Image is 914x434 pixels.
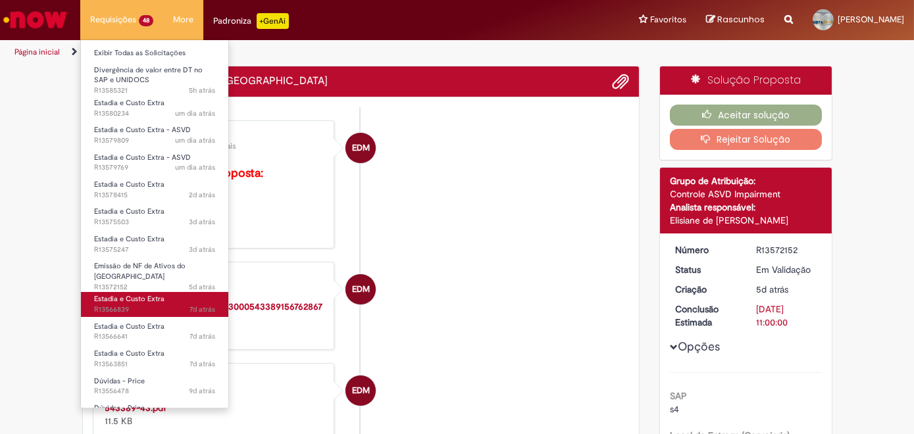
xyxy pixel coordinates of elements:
[189,85,215,95] span: 5h atrás
[94,261,186,281] span: Emissão de NF de Ativos do [GEOGRAPHIC_DATA]
[94,135,215,146] span: R13579809
[670,201,822,214] div: Analista responsável:
[665,283,746,296] dt: Criação
[190,331,215,341] time: 25/09/2025 13:32:46
[670,105,822,126] button: Aceitar solução
[81,46,228,60] a: Exibir Todas as Solicitações
[717,13,765,26] span: Rascunhos
[94,153,191,162] span: Estadia e Custo Extra - ASVD
[94,245,215,255] span: R13575247
[660,66,832,95] div: Solução Proposta
[139,15,153,26] span: 48
[213,13,289,29] div: Padroniza
[665,243,746,256] dt: Número
[650,13,686,26] span: Favoritos
[756,283,817,296] div: 26/09/2025 18:01:36
[670,403,679,415] span: s4
[175,108,215,118] span: um dia atrás
[94,294,165,304] span: Estadia e Custo Extra
[352,274,370,305] span: EDM
[257,13,289,29] p: +GenAi
[665,302,746,329] dt: Conclusão Estimada
[190,304,215,314] span: 7d atrás
[10,40,599,64] ul: Trilhas de página
[94,65,203,85] span: Divergência de valor entre DT no SAP e UNIDOCS
[189,282,215,292] span: 5d atrás
[81,401,228,425] a: Aberto R13556454 : Dúvidas - Price
[1,7,69,33] img: ServiceNow
[670,129,822,150] button: Rejeitar Solução
[190,331,215,341] span: 7d atrás
[81,178,228,202] a: Aberto R13578415 : Estadia e Custo Extra
[345,375,376,406] div: Elisiane de Moura Cardozo
[670,174,822,187] div: Grupo de Atribuição:
[352,132,370,164] span: EDM
[670,214,822,227] div: Elisiane de [PERSON_NAME]
[94,304,215,315] span: R13566839
[94,162,215,173] span: R13579769
[189,190,215,200] span: 2d atrás
[81,292,228,316] a: Aberto R13566839 : Estadia e Custo Extra
[175,135,215,145] span: um dia atrás
[756,283,788,295] time: 26/09/2025 18:01:36
[189,217,215,227] span: 3d atrás
[189,282,215,292] time: 26/09/2025 18:01:38
[81,151,228,175] a: Aberto R13579769 : Estadia e Custo Extra - ASVD
[81,205,228,229] a: Aberto R13575503 : Estadia e Custo Extra
[94,376,145,386] span: Dúvidas - Price
[81,232,228,256] a: Aberto R13575247 : Estadia e Custo Extra
[81,320,228,344] a: Aberto R13566641 : Estadia e Custo Extra
[345,133,376,163] div: Elisiane de Moura Cardozo
[94,403,145,413] span: Dúvidas - Price
[173,13,193,26] span: More
[670,390,687,402] b: SAP
[81,374,228,398] a: Aberto R13556478 : Dúvidas - Price
[612,73,629,90] button: Adicionar anexos
[94,85,215,96] span: R13585321
[756,243,817,256] div: R13572152
[94,282,215,293] span: R13572152
[105,401,324,427] div: 11.5 KB
[756,302,817,329] div: [DATE] 11:00:00
[175,162,215,172] span: um dia atrás
[14,47,60,57] a: Página inicial
[81,347,228,371] a: Aberto R13563851 : Estadia e Custo Extra
[81,123,228,147] a: Aberto R13579809 : Estadia e Custo Extra - ASVD
[94,98,165,108] span: Estadia e Custo Extra
[90,13,136,26] span: Requisições
[80,39,229,408] ul: Requisições
[94,386,215,397] span: R13556478
[189,386,215,396] time: 22/09/2025 17:07:36
[94,331,215,342] span: R13566641
[189,386,215,396] span: 9d atrás
[81,96,228,120] a: Aberto R13580234 : Estadia e Custo Extra
[670,187,822,201] div: Controle ASVD Impairment
[94,125,191,135] span: Estadia e Custo Extra - ASVD
[665,263,746,276] dt: Status
[94,108,215,119] span: R13580234
[190,359,215,369] time: 24/09/2025 16:01:56
[81,63,228,91] a: Aberto R13585321 : Divergência de valor entre DT no SAP e UNIDOCS
[94,359,215,370] span: R13563851
[345,274,376,304] div: Elisiane de Moura Cardozo
[94,322,165,331] span: Estadia e Custo Extra
[94,190,215,201] span: R13578415
[94,349,165,358] span: Estadia e Custo Extra
[94,180,165,189] span: Estadia e Custo Extra
[190,359,215,369] span: 7d atrás
[352,375,370,406] span: EDM
[756,283,788,295] span: 5d atrás
[706,14,765,26] a: Rascunhos
[838,14,904,25] span: [PERSON_NAME]
[94,217,215,228] span: R13575503
[94,234,165,244] span: Estadia e Custo Extra
[81,259,228,287] a: Aberto R13572152 : Emissão de NF de Ativos do ASVD
[189,245,215,254] span: 3d atrás
[94,206,165,216] span: Estadia e Custo Extra
[189,85,215,95] time: 01/10/2025 11:14:06
[190,304,215,314] time: 25/09/2025 14:16:23
[175,108,215,118] time: 30/09/2025 09:51:47
[756,263,817,276] div: Em Validação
